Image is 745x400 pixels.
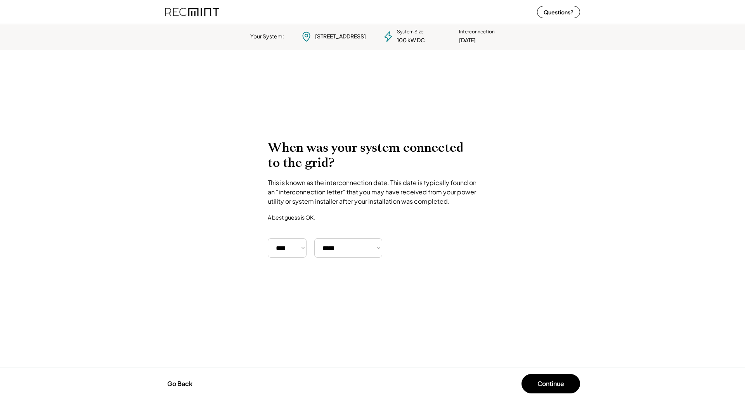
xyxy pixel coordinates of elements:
div: Your System: [250,33,284,40]
button: Questions? [537,6,580,18]
button: Continue [521,374,580,393]
div: [STREET_ADDRESS] [315,33,366,40]
div: A best guess is OK. [268,214,315,221]
div: System Size [397,29,423,35]
div: 100 kW DC [397,36,425,44]
button: Go Back [165,375,195,392]
div: [DATE] [459,36,476,44]
img: recmint-logotype%403x%20%281%29.jpeg [165,2,219,22]
h2: When was your system connected to the grid? [268,140,477,170]
div: Interconnection [459,29,495,35]
div: This is known as the interconnection date. This date is typically found on an “interconnection le... [268,178,477,206]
